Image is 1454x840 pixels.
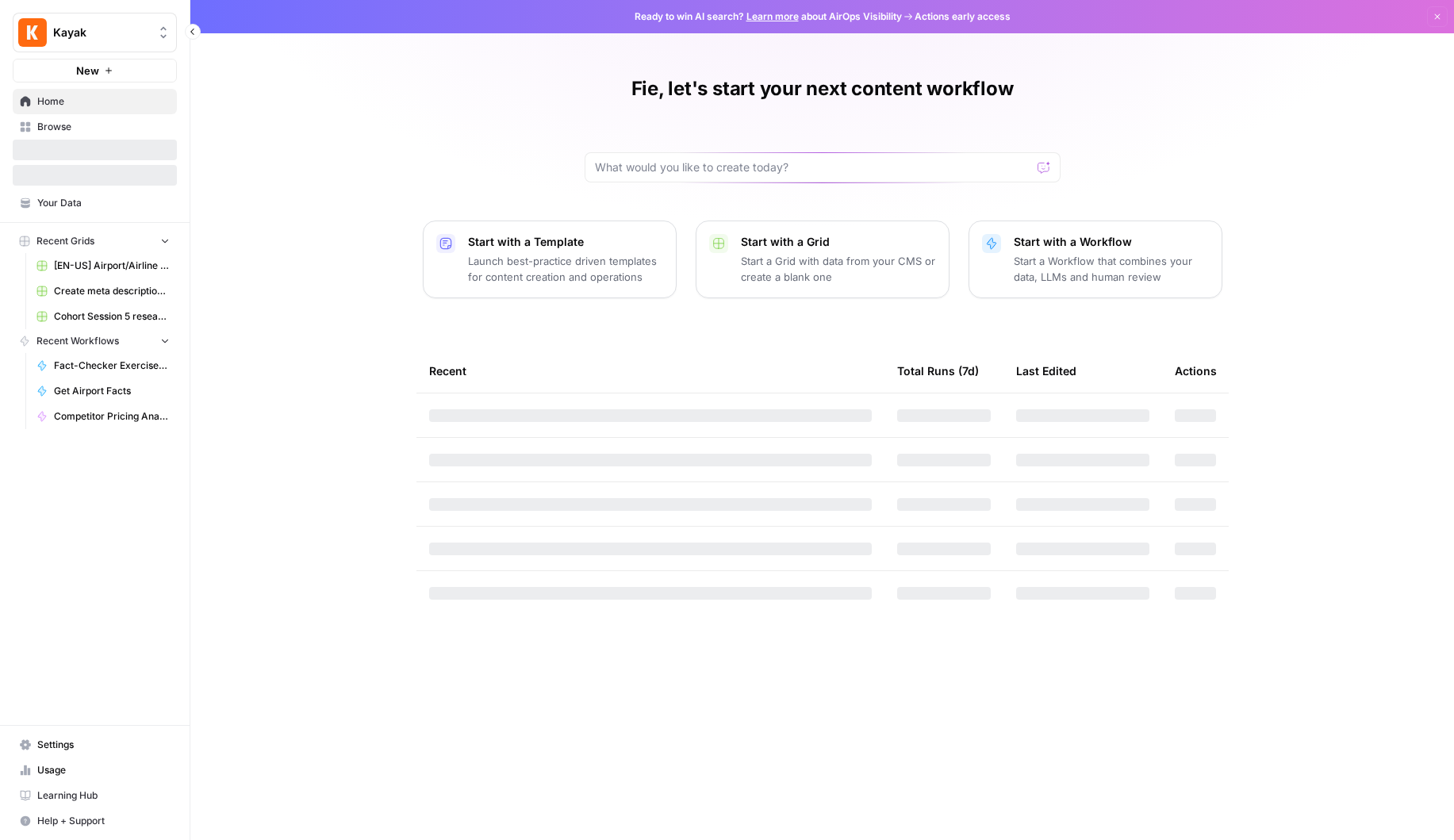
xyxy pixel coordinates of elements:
[54,259,170,273] span: [EN-US] Airport/Airline Content Refresh
[76,63,99,79] span: New
[746,10,799,22] a: Learn more
[1175,349,1217,393] div: Actions
[423,221,677,298] button: Start with a TemplateLaunch best-practice driven templates for content creation and operations
[13,89,177,114] a: Home
[54,309,170,324] span: Cohort Session 5 research (Fie)
[29,253,177,278] a: [EN-US] Airport/Airline Content Refresh
[741,234,936,250] p: Start with a Grid
[13,783,177,808] a: Learning Hub
[37,763,170,777] span: Usage
[13,732,177,758] a: Settings
[13,114,177,140] a: Browse
[969,221,1222,298] button: Start with a WorkflowStart a Workflow that combines your data, LLMs and human review
[29,378,177,404] a: Get Airport Facts
[54,409,170,424] span: Competitor Pricing Analysis ([PERSON_NAME])
[36,234,94,248] span: Recent Grids
[29,353,177,378] a: Fact-Checker Exercises ([PERSON_NAME])
[18,18,47,47] img: Kayak Logo
[37,738,170,752] span: Settings
[37,196,170,210] span: Your Data
[36,334,119,348] span: Recent Workflows
[468,234,663,250] p: Start with a Template
[13,229,177,253] button: Recent Grids
[1014,253,1209,285] p: Start a Workflow that combines your data, LLMs and human review
[696,221,950,298] button: Start with a GridStart a Grid with data from your CMS or create a blank one
[595,159,1031,175] input: What would you like to create today?
[37,788,170,803] span: Learning Hub
[54,284,170,298] span: Create meta description (Fie) Grid
[897,349,979,393] div: Total Runs (7d)
[13,59,177,82] button: New
[741,253,936,285] p: Start a Grid with data from your CMS or create a blank one
[1016,349,1076,393] div: Last Edited
[37,814,170,828] span: Help + Support
[13,13,177,52] button: Workspace: Kayak
[915,10,1011,24] span: Actions early access
[29,304,177,329] a: Cohort Session 5 research (Fie)
[29,404,177,429] a: Competitor Pricing Analysis ([PERSON_NAME])
[429,349,872,393] div: Recent
[37,94,170,109] span: Home
[631,76,1014,102] h1: Fie, let's start your next content workflow
[37,120,170,134] span: Browse
[13,808,177,834] button: Help + Support
[13,758,177,783] a: Usage
[468,253,663,285] p: Launch best-practice driven templates for content creation and operations
[54,384,170,398] span: Get Airport Facts
[13,190,177,216] a: Your Data
[53,25,149,40] span: Kayak
[13,329,177,353] button: Recent Workflows
[635,10,902,24] span: Ready to win AI search? about AirOps Visibility
[1014,234,1209,250] p: Start with a Workflow
[29,278,177,304] a: Create meta description (Fie) Grid
[54,359,170,373] span: Fact-Checker Exercises ([PERSON_NAME])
